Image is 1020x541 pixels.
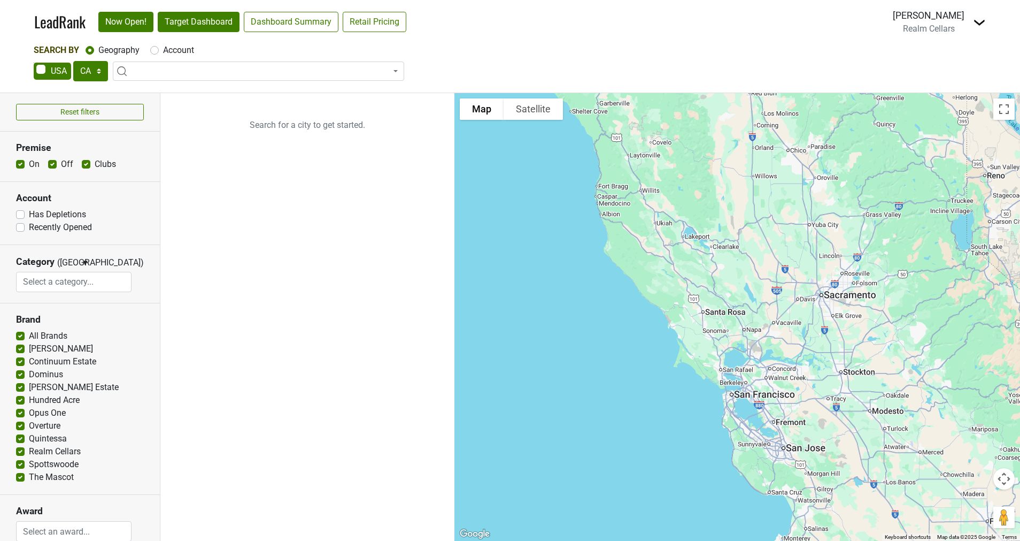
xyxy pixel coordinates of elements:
[17,272,131,292] input: Select a category...
[29,221,92,234] label: Recently Opened
[903,24,955,34] span: Realm Cellars
[16,193,144,204] h3: Account
[61,158,73,171] label: Off
[457,527,492,541] a: Open this area in Google Maps (opens a new window)
[95,158,116,171] label: Clubs
[993,507,1015,528] button: Drag Pegman onto the map to open Street View
[973,16,986,29] img: Dropdown Menu
[29,394,80,407] label: Hundred Acre
[158,12,239,32] a: Target Dashboard
[29,407,66,420] label: Opus One
[16,256,55,268] h3: Category
[29,208,86,221] label: Has Depletions
[163,44,194,57] label: Account
[1002,534,1017,540] a: Terms (opens in new tab)
[504,98,563,120] button: Show satellite imagery
[29,381,119,394] label: [PERSON_NAME] Estate
[29,355,96,368] label: Continuum Estate
[29,432,67,445] label: Quintessa
[29,330,67,342] label: All Brands
[993,98,1015,120] button: Toggle fullscreen view
[16,314,144,325] h3: Brand
[81,258,89,268] span: ▼
[98,12,153,32] a: Now Open!
[29,342,93,355] label: [PERSON_NAME]
[16,506,144,517] h3: Award
[29,471,74,484] label: The Mascot
[460,98,504,120] button: Show street map
[937,534,995,540] span: Map data ©2025 Google
[29,445,81,458] label: Realm Cellars
[16,104,144,120] button: Reset filters
[893,9,964,22] div: [PERSON_NAME]
[993,468,1015,490] button: Map camera controls
[34,45,79,55] span: Search By
[29,368,63,381] label: Dominus
[160,93,454,157] p: Search for a city to get started.
[34,11,86,33] a: LeadRank
[98,44,140,57] label: Geography
[16,142,144,154] h3: Premise
[244,12,338,32] a: Dashboard Summary
[457,527,492,541] img: Google
[885,534,931,541] button: Keyboard shortcuts
[29,158,40,171] label: On
[29,458,79,471] label: Spottswoode
[343,12,406,32] a: Retail Pricing
[29,420,60,432] label: Overture
[57,256,79,272] span: ([GEOGRAPHIC_DATA])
